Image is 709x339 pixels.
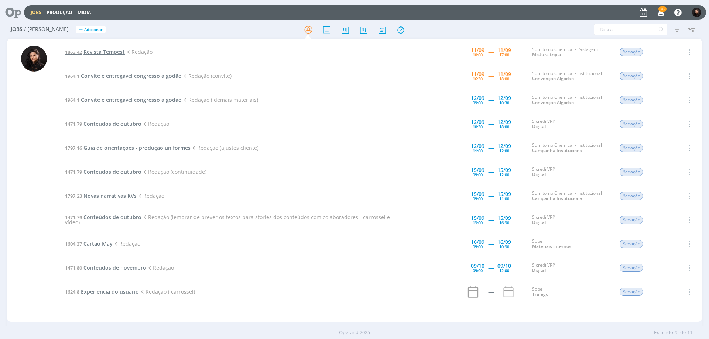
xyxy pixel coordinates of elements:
a: Campanha Institucional [532,195,583,201]
span: Redação [620,192,643,200]
div: 09:00 [473,245,483,249]
a: 1471.80Conteúdos de novembro [65,264,146,271]
a: Produção [47,9,72,15]
div: 11/09 [497,48,511,53]
span: Cartão May [83,240,113,247]
div: 11:00 [473,149,483,153]
div: 10:30 [499,101,509,105]
a: Digital [532,219,546,225]
a: 1604.37Cartão May [65,240,113,247]
div: 09:00 [473,197,483,201]
div: 15/09 [471,215,484,221]
a: 1797.16Guia de orientações - produção uniformes [65,144,191,151]
img: L [692,8,701,17]
span: Revista Tempest [83,48,125,55]
span: ----- [488,48,494,55]
div: 11:00 [499,197,509,201]
div: 11/09 [471,72,484,77]
div: 12/09 [497,120,511,125]
span: Redação (continuidade) [141,168,206,175]
div: 15/09 [497,167,511,173]
div: ----- [488,289,494,294]
a: Tráfego [532,291,548,297]
div: 10:30 [499,245,509,249]
a: Digital [532,267,546,273]
div: 12/09 [471,120,484,125]
span: ----- [488,120,494,127]
span: Redação [141,120,169,127]
span: Redação [620,144,643,152]
span: 1964.1 [65,73,79,79]
span: Convite e entregável congresso algodão [81,96,182,103]
span: ----- [488,144,494,151]
div: 12:00 [499,173,509,177]
a: Convenção Algodão [532,75,574,82]
span: ----- [488,192,494,199]
div: 15/09 [471,167,484,173]
div: 11/09 [497,72,511,77]
div: 12/09 [471,96,484,101]
span: Conteúdos de outubro [83,214,141,221]
span: Redação [620,48,643,56]
div: Sumitomo Chemical - Institucional [532,71,608,82]
div: 09:00 [473,101,483,105]
div: Sicredi VRP [532,167,608,177]
a: 1471.79Conteúdos de outubro [65,214,141,221]
div: 13:00 [473,221,483,225]
a: 1471.79Conteúdos de outubro [65,120,141,127]
span: 1471.79 [65,121,82,127]
span: Redação ( demais materiais) [182,96,258,103]
div: 12:00 [499,149,509,153]
a: Mídia [78,9,91,15]
div: 12/09 [497,96,511,101]
a: 1471.79Conteúdos de outubro [65,168,141,175]
span: Adicionar [84,27,103,32]
span: / [PERSON_NAME] [24,26,69,32]
img: L [21,46,47,72]
a: Campanha Institucional [532,147,583,153]
span: Redação [620,288,643,296]
span: Redação [620,240,643,248]
div: Sicredi VRP [532,119,608,129]
span: ----- [488,264,494,271]
span: Convite e entregável congresso algodão [81,72,182,79]
div: Sumitomo Chemical - Institucional [532,191,608,201]
span: Redação [620,264,643,272]
input: Busca [594,24,667,35]
div: 12:00 [499,269,509,273]
span: 9 [675,329,677,336]
span: 11 [687,329,692,336]
a: Digital [532,171,546,177]
span: Experiência do usuário [81,288,139,295]
span: Redação [137,192,164,199]
span: ----- [488,240,494,247]
span: 1797.23 [65,193,82,199]
a: 1863.42Revista Tempest [65,48,125,55]
span: ----- [488,72,494,79]
div: Sicredi VRP [532,263,608,273]
span: 1471.79 [65,169,82,175]
a: 1624.8Experiência do usuário [65,288,139,295]
div: 09/10 [471,263,484,269]
span: Guia de orientações - produção uniformes [83,144,191,151]
span: de [680,329,686,336]
div: 16/09 [471,239,484,245]
div: 16:30 [473,77,483,81]
button: +Adicionar [76,26,106,34]
span: Redação [620,216,643,224]
span: 1797.16 [65,145,82,151]
div: 16:30 [499,221,509,225]
span: 1471.80 [65,264,82,271]
span: ----- [488,96,494,103]
a: Mistura tripla [532,51,561,58]
span: 1863.42 [65,49,82,55]
button: Jobs [28,10,44,15]
a: Digital [532,123,546,129]
span: Exibindo [654,329,673,336]
button: Mídia [75,10,93,15]
a: Jobs [31,9,41,15]
span: Redação ( carrossel) [139,288,195,295]
span: Redação [125,48,153,55]
div: 09/10 [497,263,511,269]
div: Sumitomo Chemical - Institucional [532,143,608,153]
